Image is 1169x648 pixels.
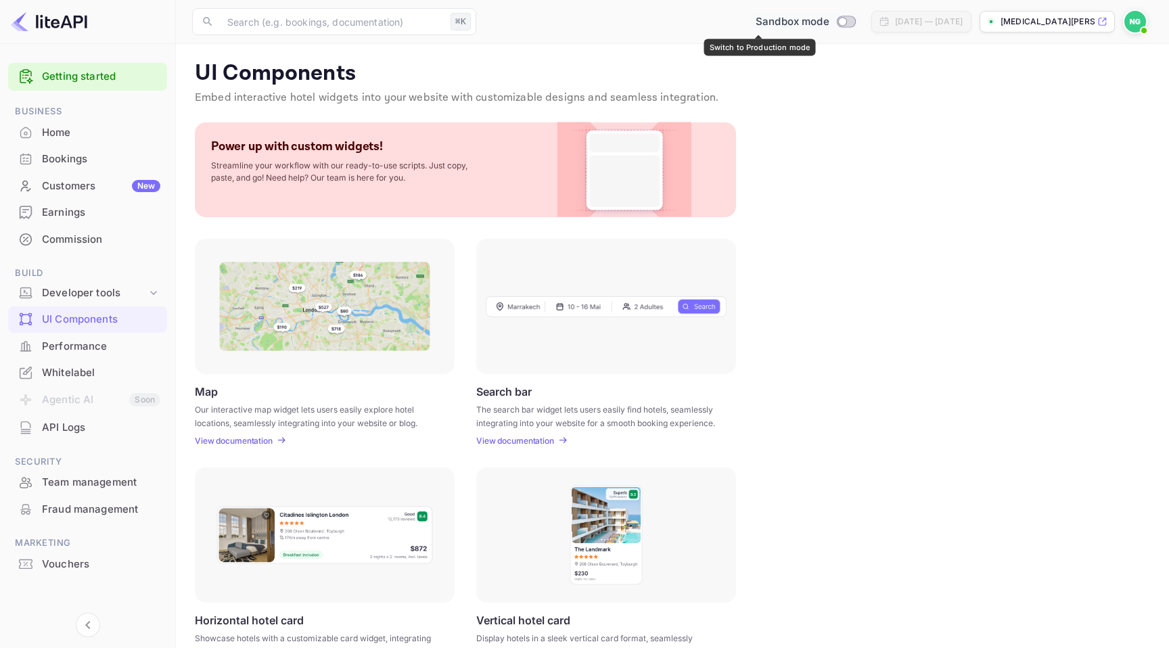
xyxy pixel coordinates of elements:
[569,484,643,586] img: Vertical hotel card Frame
[8,104,167,119] span: Business
[211,160,482,184] p: Streamline your workflow with our ready-to-use scripts. Just copy, paste, and go! Need help? Our ...
[8,415,167,440] a: API Logs
[42,125,160,141] div: Home
[42,152,160,167] div: Bookings
[8,200,167,226] div: Earnings
[132,180,160,192] div: New
[8,306,167,331] a: UI Components
[756,14,829,30] span: Sandbox mode
[8,333,167,360] div: Performance
[8,227,167,252] a: Commission
[8,200,167,225] a: Earnings
[8,120,167,145] a: Home
[195,403,438,427] p: Our interactive map widget lets users easily explore hotel locations, seamlessly integrating into...
[8,63,167,91] div: Getting started
[8,469,167,494] a: Team management
[8,120,167,146] div: Home
[8,360,167,385] a: Whitelabel
[8,281,167,305] div: Developer tools
[704,39,816,56] div: Switch to Production mode
[8,333,167,358] a: Performance
[570,122,679,217] img: Custom Widget PNG
[195,90,1150,106] p: Embed interactive hotel widgets into your website with customizable designs and seamless integrat...
[8,455,167,469] span: Security
[451,13,471,30] div: ⌘K
[8,415,167,441] div: API Logs
[8,173,167,198] a: CustomersNew
[42,339,160,354] div: Performance
[476,436,558,446] a: View documentation
[8,551,167,578] div: Vouchers
[8,266,167,281] span: Build
[42,557,160,572] div: Vouchers
[42,420,160,436] div: API Logs
[1124,11,1146,32] img: Nikita Gurbatov
[8,536,167,551] span: Marketing
[195,436,273,446] p: View documentation
[195,385,218,398] p: Map
[42,232,160,248] div: Commission
[42,365,160,381] div: Whitelabel
[8,551,167,576] a: Vouchers
[1001,16,1095,28] p: [MEDICAL_DATA][PERSON_NAME]-trx6a....
[486,296,727,317] img: Search Frame
[750,14,861,30] div: Switch to Production mode
[895,16,963,28] div: [DATE] — [DATE]
[476,403,719,427] p: The search bar widget lets users easily find hotels, seamlessly integrating into your website for...
[8,306,167,333] div: UI Components
[42,285,147,301] div: Developer tools
[195,614,304,626] p: Horizontal hotel card
[8,469,167,496] div: Team management
[211,139,383,154] p: Power up with custom widgets!
[476,385,532,398] p: Search bar
[219,262,430,351] img: Map Frame
[8,227,167,253] div: Commission
[476,436,554,446] p: View documentation
[42,69,160,85] a: Getting started
[8,496,167,522] a: Fraud management
[42,312,160,327] div: UI Components
[195,436,277,446] a: View documentation
[42,502,160,517] div: Fraud management
[195,60,1150,87] p: UI Components
[11,11,87,32] img: LiteAPI logo
[8,173,167,200] div: CustomersNew
[42,475,160,490] div: Team management
[8,360,167,386] div: Whitelabel
[42,205,160,221] div: Earnings
[216,505,434,565] img: Horizontal hotel card Frame
[42,179,160,194] div: Customers
[8,146,167,171] a: Bookings
[76,613,100,637] button: Collapse navigation
[8,496,167,523] div: Fraud management
[476,614,570,626] p: Vertical hotel card
[219,8,445,35] input: Search (e.g. bookings, documentation)
[8,146,167,172] div: Bookings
